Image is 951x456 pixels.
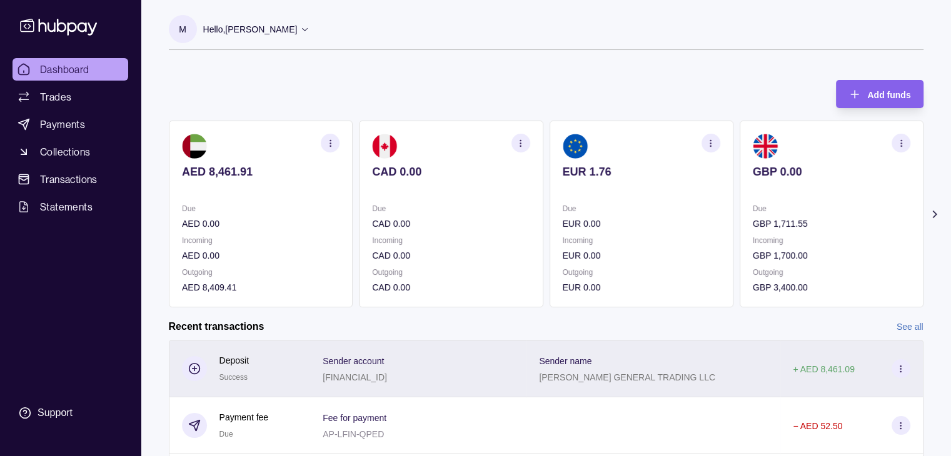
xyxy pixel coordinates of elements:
[372,280,530,294] p: CAD 0.00
[13,168,128,191] a: Transactions
[562,217,720,230] p: EUR 0.00
[752,202,910,216] p: Due
[539,372,715,382] p: [PERSON_NAME] GENERAL TRADING LLC
[752,134,777,159] img: gb
[372,234,530,247] p: Incoming
[40,117,85,132] span: Payments
[836,80,923,108] button: Add funds
[372,134,397,159] img: ca
[182,265,340,279] p: Outgoing
[372,249,530,262] p: CAD 0.00
[372,202,530,216] p: Due
[219,373,248,382] span: Success
[13,141,128,163] a: Collections
[40,199,93,214] span: Statements
[752,249,910,262] p: GBP 1,700.00
[38,406,73,420] div: Support
[752,280,910,294] p: GBP 3,400.00
[40,144,90,159] span: Collections
[752,217,910,230] p: GBP 1,711.55
[562,234,720,247] p: Incoming
[323,413,386,423] p: Fee for payment
[562,134,587,159] img: eu
[562,265,720,279] p: Outgoing
[867,90,910,100] span: Add funds
[203,22,298,36] p: Hello, [PERSON_NAME]
[182,134,207,159] img: ae
[219,410,269,424] p: Payment fee
[40,89,71,104] span: Trades
[562,202,720,216] p: Due
[793,364,854,374] p: + AED 8,461.09
[562,280,720,294] p: EUR 0.00
[13,113,128,136] a: Payments
[182,165,340,179] p: AED 8,461.91
[539,356,591,366] p: Sender name
[40,172,98,187] span: Transactions
[897,320,923,334] a: See all
[372,265,530,279] p: Outgoing
[182,280,340,294] p: AED 8,409.41
[752,234,910,247] p: Incoming
[182,202,340,216] p: Due
[169,320,264,334] h2: Recent transactions
[562,249,720,262] p: EUR 0.00
[182,234,340,247] p: Incoming
[752,165,910,179] p: GBP 0.00
[13,58,128,81] a: Dashboard
[219,430,233,439] span: Due
[793,421,842,431] p: − AED 52.50
[219,354,249,367] p: Deposit
[323,372,387,382] p: [FINANCIAL_ID]
[562,165,720,179] p: EUR 1.76
[372,217,530,230] p: CAD 0.00
[182,249,340,262] p: AED 0.00
[179,22,186,36] p: M
[182,217,340,230] p: AED 0.00
[323,429,384,439] p: AP-LFIN-QPED
[40,62,89,77] span: Dashboard
[372,165,530,179] p: CAD 0.00
[13,196,128,218] a: Statements
[752,265,910,279] p: Outgoing
[13,86,128,108] a: Trades
[323,356,384,366] p: Sender account
[13,400,128,426] a: Support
